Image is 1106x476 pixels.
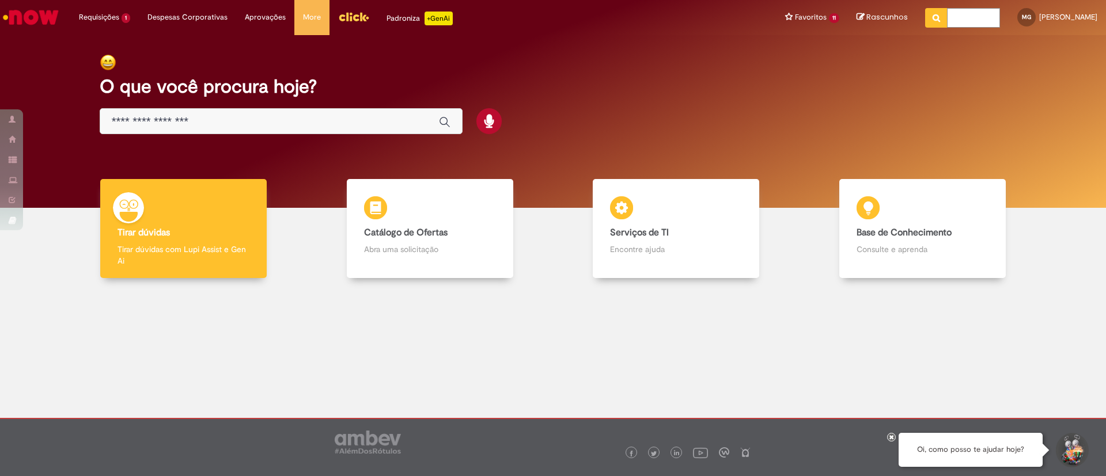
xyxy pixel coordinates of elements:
b: Base de Conhecimento [857,227,952,238]
img: logo_footer_linkedin.png [674,450,680,457]
a: Catálogo de Ofertas Abra uma solicitação [307,179,554,279]
b: Tirar dúvidas [118,227,170,238]
img: logo_footer_naosei.png [740,447,751,458]
span: 11 [829,13,839,23]
span: Rascunhos [866,12,908,22]
span: MG [1022,13,1031,21]
span: Despesas Corporativas [147,12,228,23]
span: Favoritos [795,12,827,23]
div: Padroniza [387,12,453,25]
span: Requisições [79,12,119,23]
p: Encontre ajuda [610,243,742,255]
img: logo_footer_ambev_rotulo_gray.png [335,431,401,454]
img: logo_footer_facebook.png [628,451,634,456]
span: Aprovações [245,12,286,23]
button: Pesquisar [925,8,948,28]
img: logo_footer_youtube.png [693,445,708,460]
p: Consulte e aprenda [857,243,988,255]
img: logo_footer_twitter.png [651,451,657,456]
img: ServiceNow [1,6,60,29]
h2: O que você procura hoje? [100,77,1007,97]
a: Tirar dúvidas Tirar dúvidas com Lupi Assist e Gen Ai [60,179,307,279]
span: 1 [122,13,130,23]
b: Catálogo de Ofertas [364,227,448,238]
a: Rascunhos [857,12,908,23]
span: [PERSON_NAME] [1039,12,1097,22]
button: Iniciar Conversa de Suporte [1054,433,1089,467]
img: happy-face.png [100,54,116,71]
div: Oi, como posso te ajudar hoje? [899,433,1043,467]
img: click_logo_yellow_360x200.png [338,8,369,25]
b: Serviços de TI [610,227,669,238]
img: logo_footer_workplace.png [719,447,729,458]
span: More [303,12,321,23]
p: +GenAi [425,12,453,25]
p: Abra uma solicitação [364,243,496,255]
a: Serviços de TI Encontre ajuda [553,179,800,279]
p: Tirar dúvidas com Lupi Assist e Gen Ai [118,243,249,266]
a: Base de Conhecimento Consulte e aprenda [800,179,1046,279]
